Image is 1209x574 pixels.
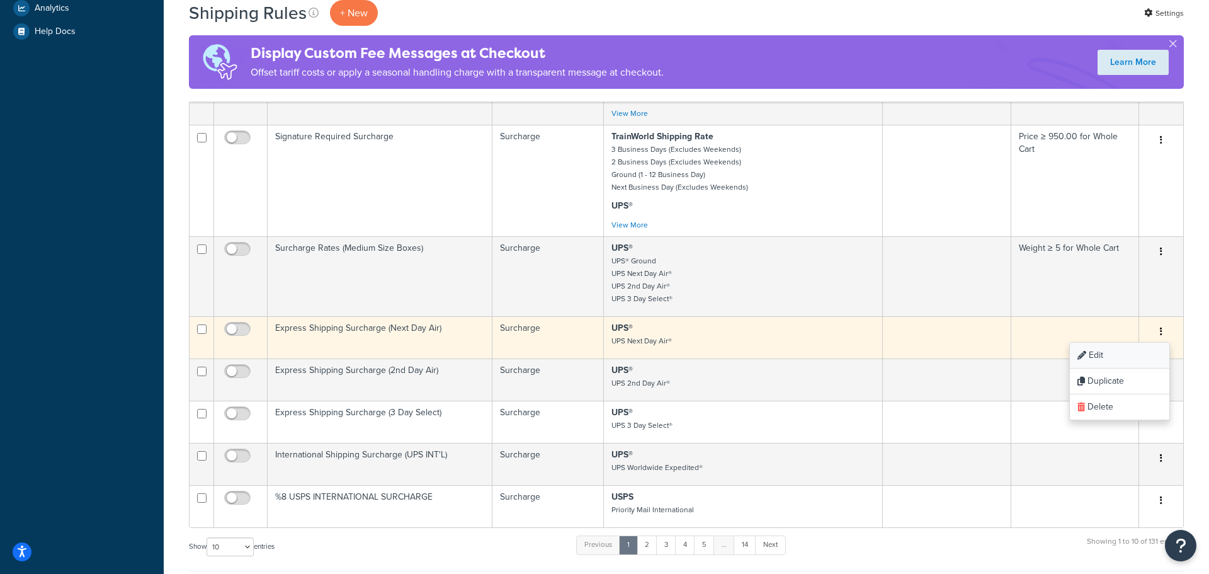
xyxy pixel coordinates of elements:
[1070,394,1169,420] a: Delete
[713,536,735,554] a: …
[1070,369,1169,394] a: Duplicate
[734,536,756,554] a: 14
[611,504,694,515] small: Priority Mail International
[268,443,492,485] td: International Shipping Surcharge (UPS INT'L)
[189,1,307,25] h1: Shipping Rules
[1144,4,1184,22] a: Settings
[656,536,676,554] a: 3
[675,536,695,554] a: 4
[268,236,492,316] td: Surcharge Rates (Medium Size Boxes)
[1011,125,1139,236] td: Price ≥ 950.00 for Whole Cart
[189,537,275,556] label: Show entries
[35,3,69,14] span: Analytics
[611,377,670,389] small: UPS 2nd Day Air®
[611,490,633,503] strong: USPS
[189,35,251,89] img: duties-banner-06bc72dcb5fe05cb3f9472aba00be2ae8eb53ab6f0d8bb03d382ba314ac3c341.png
[611,335,672,347] small: UPS Next Day Air®
[611,219,648,231] a: View More
[492,359,604,401] td: Surcharge
[268,359,492,401] td: Express Shipping Surcharge (2nd Day Air)
[611,420,673,431] small: UPS 3 Day Select®
[492,443,604,485] td: Surcharge
[611,144,748,193] small: 3 Business Days (Excludes Weekends) 2 Business Days (Excludes Weekends) Ground (1 - 12 Business D...
[492,401,604,443] td: Surcharge
[268,401,492,443] td: Express Shipping Surcharge (3 Day Select)
[207,537,254,556] select: Showentries
[611,199,633,212] strong: UPS®
[492,485,604,527] td: Surcharge
[492,316,604,359] td: Surcharge
[694,536,715,554] a: 5
[492,125,604,236] td: Surcharge
[611,255,673,304] small: UPS® Ground UPS Next Day Air® UPS 2nd Day Air® UPS 3 Day Select®
[1011,236,1139,316] td: Weight ≥ 5 for Whole Cart
[611,448,633,461] strong: UPS®
[611,108,648,119] a: View More
[251,64,664,81] p: Offset tariff costs or apply a seasonal handling charge with a transparent message at checkout.
[611,364,633,377] strong: UPS®
[268,125,492,236] td: Signature Required Surcharge
[1098,50,1169,75] a: Learn More
[611,321,633,335] strong: UPS®
[637,536,657,554] a: 2
[611,241,633,255] strong: UPS®
[611,406,633,419] strong: UPS®
[251,43,664,64] h4: Display Custom Fee Messages at Checkout
[1165,530,1196,561] button: Open Resource Center
[268,316,492,359] td: Express Shipping Surcharge (Next Day Air)
[1087,534,1184,561] div: Showing 1 to 10 of 131 entries
[619,536,638,554] a: 1
[1070,343,1169,369] a: Edit
[755,536,786,554] a: Next
[35,26,76,37] span: Help Docs
[611,130,713,143] strong: TrainWorld Shipping Rate
[576,536,620,554] a: Previous
[9,20,154,43] a: Help Docs
[268,485,492,527] td: %8 USPS INTERNATIONAL SURCHARGE
[611,462,703,473] small: UPS Worldwide Expedited®
[492,236,604,316] td: Surcharge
